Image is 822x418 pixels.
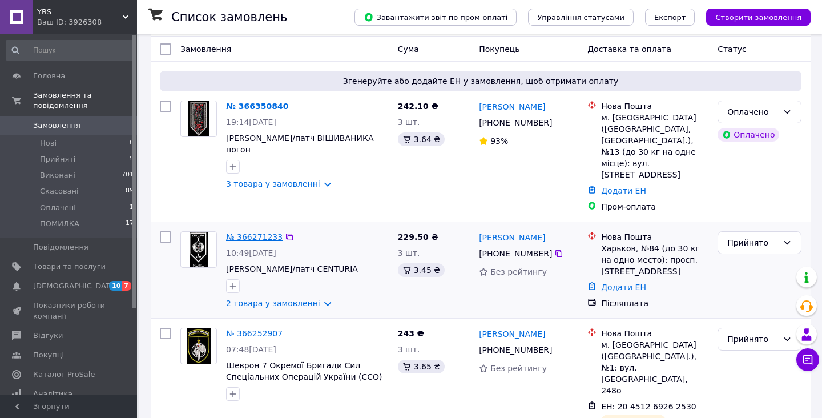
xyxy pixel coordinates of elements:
div: Післяплата [601,298,708,309]
span: Товари та послуги [33,262,106,272]
span: Замовлення [33,120,80,131]
span: 0 [130,138,134,148]
span: 17 [126,219,134,229]
div: Оплачено [718,128,779,142]
span: [PHONE_NUMBER] [479,118,552,127]
a: [PERSON_NAME]/патч CENTURIA [226,264,358,274]
button: Завантажити звіт по пром-оплаті [354,9,517,26]
span: Покупець [479,45,519,54]
div: Оплачено [727,106,778,118]
img: Фото товару [187,328,211,364]
span: YBS [37,7,123,17]
h1: Список замовлень [171,10,287,24]
span: Скасовані [40,186,79,196]
span: Замовлення [180,45,231,54]
span: 243 ₴ [398,329,424,338]
button: Експорт [645,9,695,26]
a: Фото товару [180,101,217,137]
a: Шеврон 7 Окремої Бригади Сил Спеціальних Операцій України (ССО) [226,361,382,381]
div: Прийнято [727,333,778,345]
span: Cума [398,45,419,54]
span: Управління статусами [537,13,624,22]
span: 242.10 ₴ [398,102,438,111]
div: Харьков, №84 (до 30 кг на одно место): просп. [STREET_ADDRESS] [601,243,708,277]
div: Нова Пошта [601,328,708,339]
span: Створити замовлення [715,13,801,22]
a: № 366350840 [226,102,288,111]
span: Головна [33,71,65,81]
span: Завантажити звіт по пром-оплаті [364,12,507,22]
div: Нова Пошта [601,231,708,243]
span: Доставка та оплата [587,45,671,54]
span: ПОМИЛКА [40,219,79,229]
img: Фото товару [190,232,208,267]
span: Без рейтингу [490,267,547,276]
span: Показники роботи компанії [33,300,106,321]
span: [PHONE_NUMBER] [479,249,552,258]
span: Згенеруйте або додайте ЕН у замовлення, щоб отримати оплату [164,75,797,87]
span: Нові [40,138,57,148]
span: [PHONE_NUMBER] [479,345,552,355]
span: 229.50 ₴ [398,232,438,242]
div: м. [GEOGRAPHIC_DATA] ([GEOGRAPHIC_DATA], [GEOGRAPHIC_DATA].), №13 (до 30 кг на одне місце): вул. ... [601,112,708,180]
span: 701 [122,170,134,180]
span: Експорт [654,13,686,22]
span: 3 шт. [398,345,420,354]
a: 3 товара у замовленні [226,179,320,188]
span: Відгуки [33,331,63,341]
div: Прийнято [727,236,778,249]
div: Нова Пошта [601,101,708,112]
a: 2 товара у замовленні [226,299,320,308]
a: Фото товару [180,231,217,268]
span: 07:48[DATE] [226,345,276,354]
a: № 366271233 [226,232,283,242]
span: Аналітика [33,389,72,399]
div: 3.64 ₴ [398,132,445,146]
span: Замовлення та повідомлення [33,90,137,111]
span: Покупці [33,350,64,360]
a: [PERSON_NAME] [479,232,545,243]
div: Ваш ID: 3926308 [37,17,137,27]
span: 3 шт. [398,248,420,258]
a: Фото товару [180,328,217,364]
span: 89 [126,186,134,196]
div: 3.45 ₴ [398,263,445,277]
div: Пром-оплата [601,201,708,212]
a: [PERSON_NAME] [479,328,545,340]
input: Пошук [6,40,135,61]
span: 93% [490,136,508,146]
span: 10 [109,281,122,291]
button: Управління статусами [528,9,634,26]
span: 10:49[DATE] [226,248,276,258]
img: Фото товару [188,101,209,136]
span: Без рейтингу [490,364,547,373]
span: Прийняті [40,154,75,164]
span: 1 [130,203,134,213]
span: Оплачені [40,203,76,213]
div: 3.65 ₴ [398,360,445,373]
span: Каталог ProSale [33,369,95,380]
span: 3 шт. [398,118,420,127]
button: Створити замовлення [706,9,811,26]
span: 7 [122,281,131,291]
div: м. [GEOGRAPHIC_DATA] ([GEOGRAPHIC_DATA].), №1: вул. [GEOGRAPHIC_DATA], 248о [601,339,708,396]
span: 19:14[DATE] [226,118,276,127]
span: 5 [130,154,134,164]
span: ЕН: 20 4512 6926 2530 [601,402,696,411]
a: [PERSON_NAME]/патч ВІШИВАНИКА погон [226,134,374,154]
span: [DEMOGRAPHIC_DATA] [33,281,118,291]
a: Додати ЕН [601,283,646,292]
span: Повідомлення [33,242,88,252]
a: Додати ЕН [601,186,646,195]
a: [PERSON_NAME] [479,101,545,112]
a: Створити замовлення [695,12,811,21]
button: Чат з покупцем [796,348,819,371]
span: Статус [718,45,747,54]
a: № 366252907 [226,329,283,338]
span: Виконані [40,170,75,180]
